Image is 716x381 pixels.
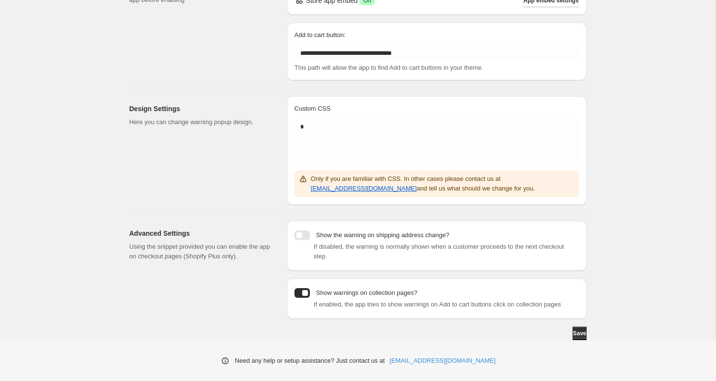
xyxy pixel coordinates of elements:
[316,230,449,240] p: Show the warning on shipping address change?
[314,243,564,260] span: If disabled, the warning is normally shown when a customer proceeds to the next checkout step.
[294,31,345,38] span: Add to cart button:
[573,327,586,340] button: Save
[294,105,331,112] span: Custom CSS
[129,242,271,261] p: Using the snippet provided you can enable the app on checkout pages (Shopify Plus only).
[129,104,271,114] h2: Design Settings
[294,64,483,71] span: This path will allow the app to find Add to cart buttons in your theme.
[311,185,417,192] a: [EMAIL_ADDRESS][DOMAIN_NAME]
[316,288,417,298] p: Show warnings on collection pages?
[314,301,561,308] span: If enabled, the app tries to show warnings on Add to cart buttons click on collection pages
[573,330,586,337] span: Save
[129,117,271,127] p: Here you can change warning popup design.
[390,356,496,366] a: [EMAIL_ADDRESS][DOMAIN_NAME]
[129,229,271,238] h2: Advanced Settings
[311,174,575,193] p: Only if you are familiar with CSS. In other cases please contact us at and tell us what should we...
